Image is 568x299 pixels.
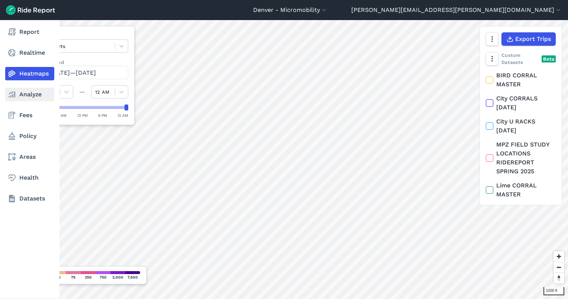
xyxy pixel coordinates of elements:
a: Areas [5,150,54,164]
div: 12 AM [117,112,128,119]
button: [DATE]—[DATE] [36,66,128,79]
a: Realtime [5,46,54,60]
div: — [73,87,91,96]
span: Export Trips [515,35,551,44]
a: Policy [5,129,54,143]
button: Reset bearing to north [554,273,564,283]
label: Data Period [36,59,128,66]
a: Report [5,25,54,39]
a: Health [5,171,54,184]
label: Lime CORRAL MASTER [486,181,556,199]
label: MPZ FIELD STUDY LOCATIONS RIDEREPORT SPRING 2025 [486,140,556,176]
div: Custom Datasets [486,52,556,66]
span: [DATE]—[DATE] [50,69,96,76]
a: Datasets [5,192,54,205]
button: Zoom in [554,251,564,262]
a: Fees [5,109,54,122]
label: City CORRALS [DATE] [486,94,556,112]
canvas: Map [24,20,568,299]
div: 6 PM [98,112,107,119]
label: City U RACKS [DATE] [486,117,556,135]
button: Zoom out [554,262,564,273]
button: Denver - Micromobility [253,6,328,15]
div: 6 AM [57,112,67,119]
label: Data Type [36,32,128,39]
a: Heatmaps [5,67,54,80]
div: 12 PM [77,112,88,119]
a: Analyze [5,88,54,101]
img: Ride Report [6,5,55,15]
button: Export Trips [501,32,556,46]
div: 1000 ft [543,287,564,295]
button: [PERSON_NAME][EMAIL_ADDRESS][PERSON_NAME][DOMAIN_NAME] [351,6,562,15]
label: BIRD CORRAL MASTER [486,71,556,89]
div: Beta [542,55,556,62]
